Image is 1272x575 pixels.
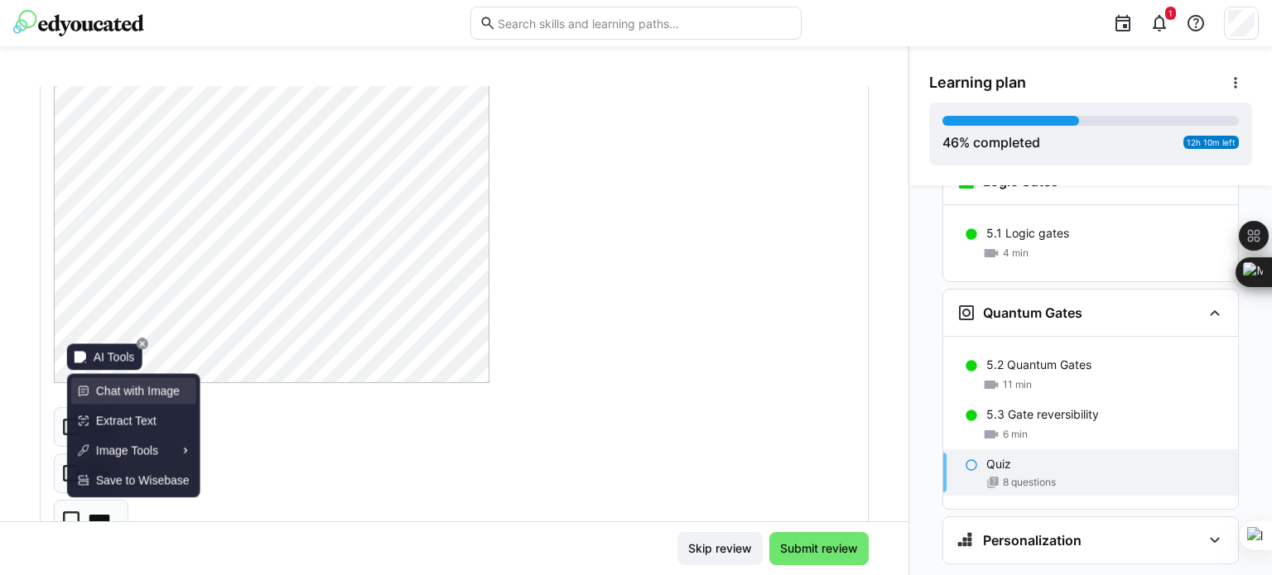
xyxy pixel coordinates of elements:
span: 6 min [1003,428,1028,441]
span: 12h 10m left [1187,137,1236,147]
p: 5.1 Logic gates [986,225,1069,242]
button: Submit review [769,532,869,565]
span: 11 min [1003,378,1032,391]
p: Quiz [986,456,1011,472]
span: 8 questions [1003,476,1056,489]
p: 5.2 Quantum Gates [986,357,1091,373]
span: Submit review [778,540,860,557]
span: 1 [1168,8,1173,18]
span: Skip review [686,540,754,557]
h3: Quantum Gates [983,304,1082,321]
span: 4 min [1003,247,1029,260]
p: 5.3 Gate reversibility [986,406,1099,423]
div: % completed [942,132,1040,152]
span: Learning plan [929,74,1026,92]
span: 46 [942,134,959,151]
h3: Personalization [983,532,1082,549]
button: Skip review [677,532,763,565]
input: Search skills and learning paths… [496,16,793,31]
